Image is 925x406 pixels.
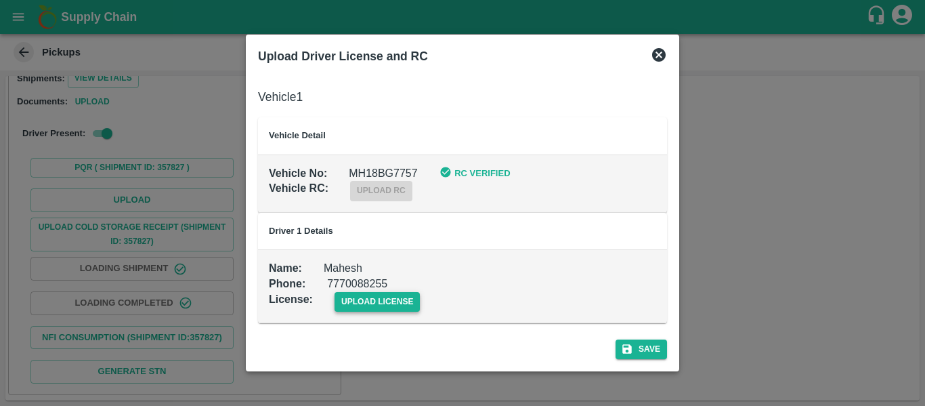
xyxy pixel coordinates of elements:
[616,340,667,359] button: Save
[258,49,428,63] b: Upload Driver License and RC
[269,130,326,140] b: Vehicle Detail
[302,239,362,277] div: Mahesh
[327,144,417,182] div: MH18BG7757
[454,168,510,178] b: RC Verified
[305,255,387,292] div: 7770088255
[269,293,313,305] b: License :
[269,182,328,194] b: Vehicle RC :
[335,292,421,312] span: upload license
[269,226,333,236] b: Driver 1 Details
[258,87,667,106] h6: Vehicle 1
